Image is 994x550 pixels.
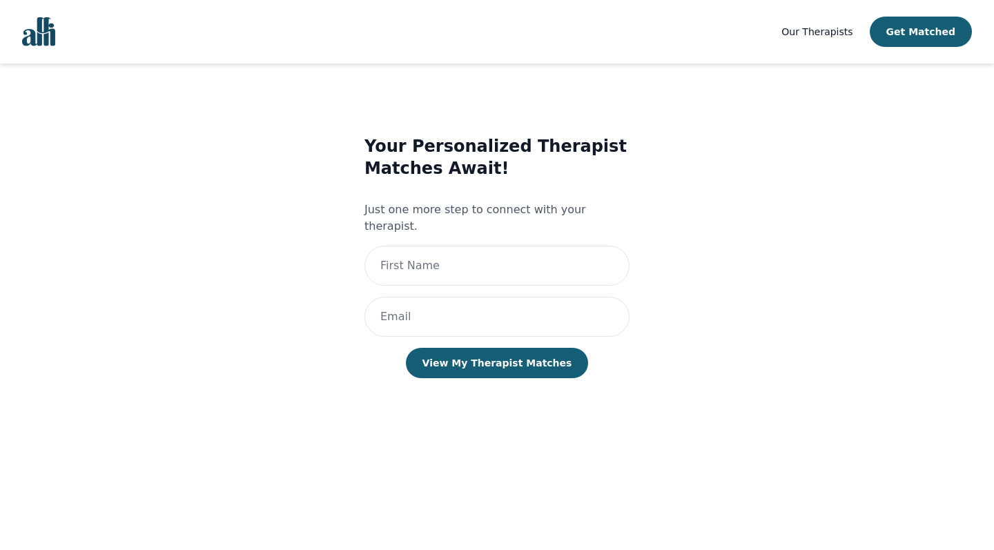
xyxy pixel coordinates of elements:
[781,23,852,40] a: Our Therapists
[364,202,630,235] p: Just one more step to connect with your therapist.
[364,135,630,179] h3: Your Personalized Therapist Matches Await!
[364,246,630,286] input: First Name
[870,17,972,47] button: Get Matched
[22,17,55,46] img: alli logo
[781,26,852,37] span: Our Therapists
[406,348,589,378] button: View My Therapist Matches
[364,297,630,337] input: Email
